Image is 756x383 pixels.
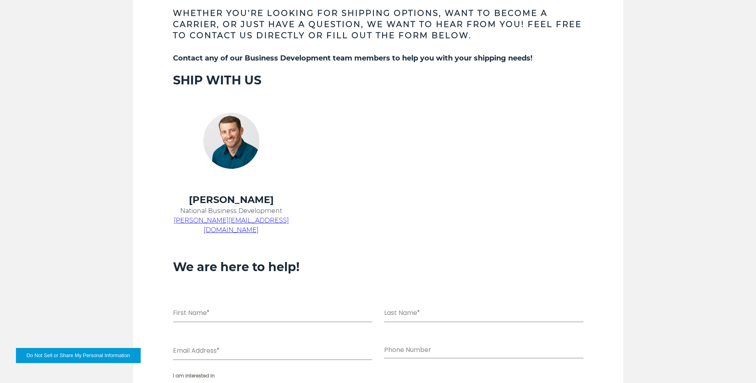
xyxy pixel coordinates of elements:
h4: [PERSON_NAME] [173,193,290,206]
iframe: Chat Widget [716,345,756,383]
a: [PERSON_NAME][EMAIL_ADDRESS][DOMAIN_NAME] [174,217,289,234]
button: Do Not Sell or Share My Personal Information [16,348,141,363]
h3: Whether you're looking for shipping options, want to become a carrier, or just have a question, w... [173,8,583,41]
span: I am interested in [173,372,583,380]
h5: Contact any of our Business Development team members to help you with your shipping needs! [173,53,583,63]
h3: We are here to help! [173,260,583,275]
p: National Business Development [173,206,290,216]
h3: SHIP WITH US [173,73,583,88]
